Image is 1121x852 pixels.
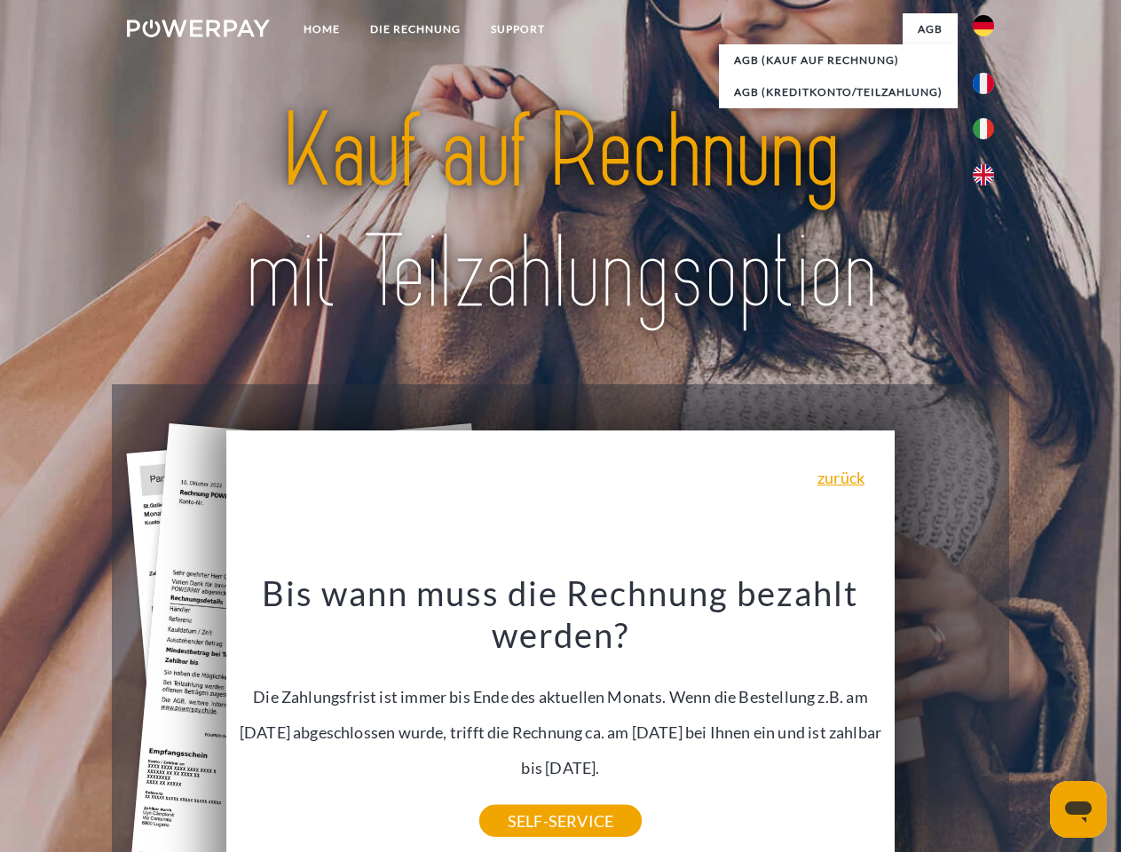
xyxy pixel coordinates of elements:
[719,44,958,76] a: AGB (Kauf auf Rechnung)
[127,20,270,37] img: logo-powerpay-white.svg
[237,572,885,657] h3: Bis wann muss die Rechnung bezahlt werden?
[355,13,476,45] a: DIE RECHNUNG
[973,73,994,94] img: fr
[973,164,994,185] img: en
[170,85,951,340] img: title-powerpay_de.svg
[479,805,642,837] a: SELF-SERVICE
[719,76,958,108] a: AGB (Kreditkonto/Teilzahlung)
[237,572,885,821] div: Die Zahlungsfrist ist immer bis Ende des aktuellen Monats. Wenn die Bestellung z.B. am [DATE] abg...
[903,13,958,45] a: agb
[476,13,560,45] a: SUPPORT
[817,469,864,485] a: zurück
[973,15,994,36] img: de
[1050,781,1107,838] iframe: Schaltfläche zum Öffnen des Messaging-Fensters
[973,118,994,139] img: it
[288,13,355,45] a: Home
